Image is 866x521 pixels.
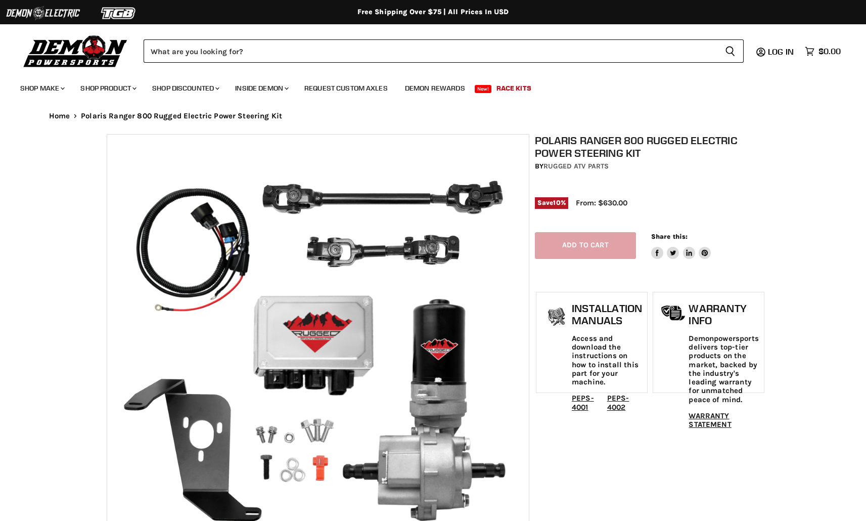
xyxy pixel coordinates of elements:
[572,302,642,326] h1: Installation Manuals
[81,112,282,120] span: Polaris Ranger 800 Rugged Electric Power Steering Kit
[13,74,838,99] ul: Main menu
[13,78,71,99] a: Shop Make
[800,44,846,59] a: $0.00
[20,33,131,69] img: Demon Powersports
[717,39,744,63] button: Search
[145,78,225,99] a: Shop Discounted
[553,199,560,206] span: 10
[144,39,744,63] form: Product
[818,47,841,56] span: $0.00
[29,112,838,120] nav: Breadcrumbs
[297,78,395,99] a: Request Custom Axles
[144,39,717,63] input: Search
[689,302,758,326] h1: Warranty Info
[535,134,765,159] h1: Polaris Ranger 800 Rugged Electric Power Steering Kit
[661,305,686,321] img: warranty-icon.png
[689,411,731,429] a: WARRANTY STATEMENT
[607,394,629,411] a: PEPS-4002
[535,161,765,172] div: by
[651,232,711,259] aside: Share this:
[572,394,594,411] a: PEPS-4001
[5,4,81,23] img: Demon Electric Logo 2
[81,4,157,23] img: TGB Logo 2
[397,78,473,99] a: Demon Rewards
[763,47,800,56] a: Log in
[768,47,794,57] span: Log in
[227,78,295,99] a: Inside Demon
[576,198,627,207] span: From: $630.00
[73,78,143,99] a: Shop Product
[689,334,758,404] p: Demonpowersports delivers top-tier products on the market, backed by the industry's leading warra...
[475,85,492,93] span: New!
[29,8,838,17] div: Free Shipping Over $75 | All Prices In USD
[489,78,539,99] a: Race Kits
[572,334,642,387] p: Access and download the instructions on how to install this part for your machine.
[49,112,70,120] a: Home
[535,197,568,208] span: Save %
[544,305,569,330] img: install_manual-icon.png
[651,233,688,240] span: Share this:
[543,162,609,170] a: Rugged ATV Parts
